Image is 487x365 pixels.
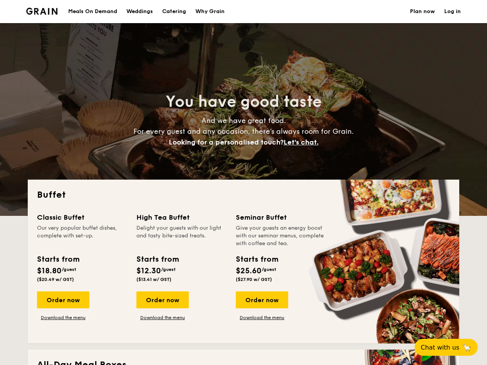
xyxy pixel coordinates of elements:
[133,116,354,146] span: And we have great food. For every guest and any occasion, there’s always room for Grain.
[236,224,326,247] div: Give your guests an energy boost with our seminar menus, complete with coffee and tea.
[37,212,127,223] div: Classic Buffet
[415,339,478,356] button: Chat with us🦙
[62,267,76,272] span: /guest
[236,266,262,276] span: $25.60
[37,291,89,308] div: Order now
[26,8,57,15] img: Grain
[236,254,278,265] div: Starts from
[26,8,57,15] a: Logotype
[37,224,127,247] div: Our very popular buffet dishes, complete with set-up.
[136,291,189,308] div: Order now
[136,315,189,321] a: Download the menu
[37,277,74,282] span: ($20.49 w/ GST)
[136,266,161,276] span: $12.30
[136,254,178,265] div: Starts from
[37,315,89,321] a: Download the menu
[136,224,227,247] div: Delight your guests with our light and tasty bite-sized treats.
[37,266,62,276] span: $18.80
[462,343,472,352] span: 🦙
[166,93,322,111] span: You have good taste
[421,344,459,351] span: Chat with us
[262,267,276,272] span: /guest
[236,277,272,282] span: ($27.90 w/ GST)
[236,315,288,321] a: Download the menu
[37,254,79,265] div: Starts from
[236,212,326,223] div: Seminar Buffet
[169,138,284,146] span: Looking for a personalised touch?
[136,277,171,282] span: ($13.41 w/ GST)
[37,189,450,201] h2: Buffet
[161,267,176,272] span: /guest
[284,138,319,146] span: Let's chat.
[236,291,288,308] div: Order now
[136,212,227,223] div: High Tea Buffet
